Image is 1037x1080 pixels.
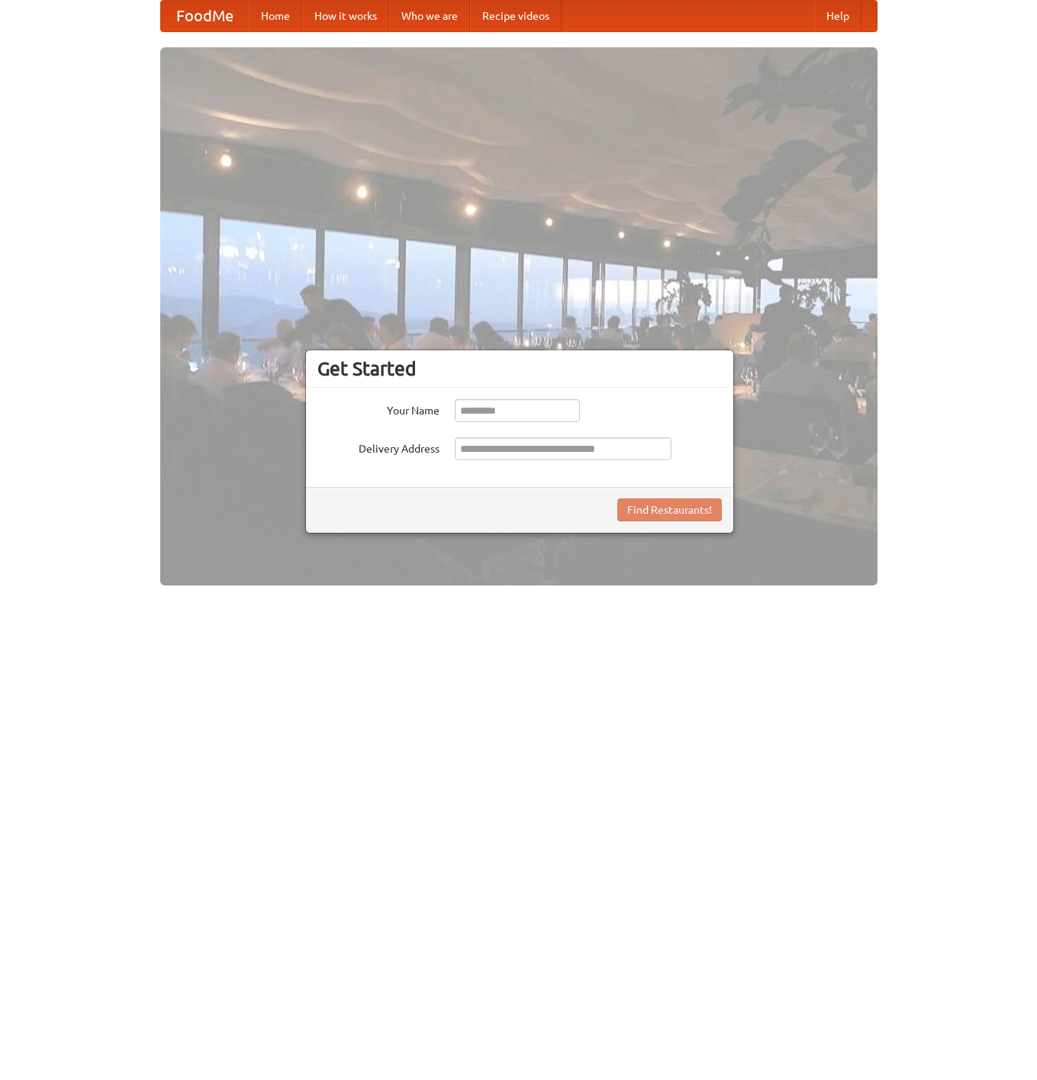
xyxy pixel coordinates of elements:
[317,357,722,380] h3: Get Started
[302,1,389,31] a: How it works
[317,399,440,418] label: Your Name
[617,498,722,521] button: Find Restaurants!
[814,1,861,31] a: Help
[470,1,562,31] a: Recipe videos
[389,1,470,31] a: Who we are
[161,1,249,31] a: FoodMe
[249,1,302,31] a: Home
[317,437,440,456] label: Delivery Address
